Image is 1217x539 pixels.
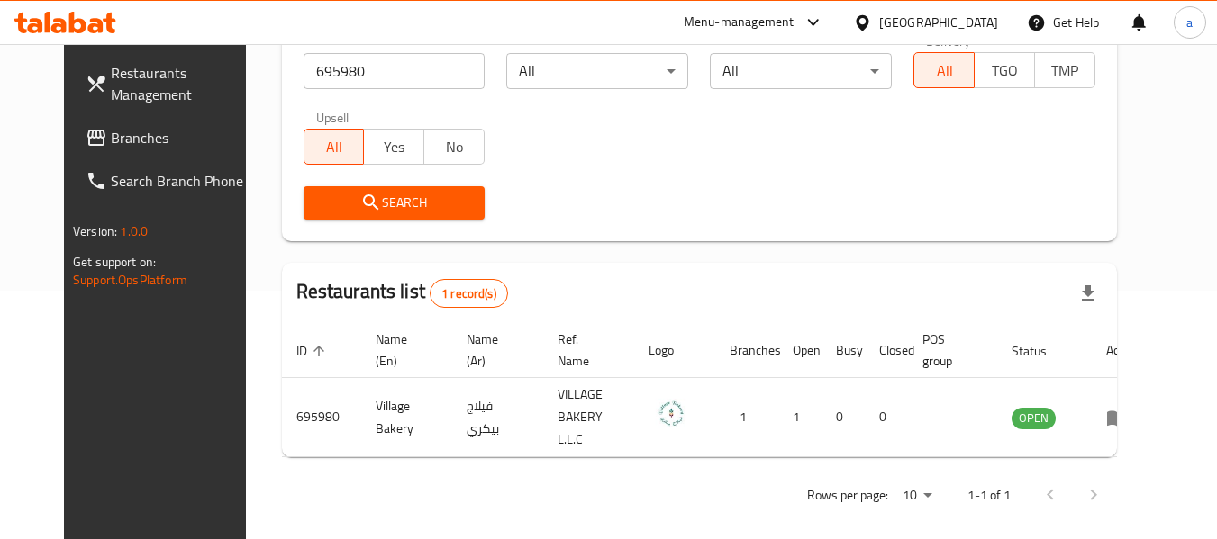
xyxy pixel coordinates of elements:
td: فيلاج بيكري [452,378,543,457]
span: Restaurants Management [111,62,253,105]
span: All [312,134,358,160]
span: Branches [111,127,253,148]
div: Export file [1067,272,1110,315]
td: 0 [822,378,865,457]
button: Yes [363,129,424,165]
div: All [506,53,688,89]
span: Search Branch Phone [111,170,253,192]
span: Yes [371,134,417,160]
label: Upsell [316,111,350,123]
div: [GEOGRAPHIC_DATA] [879,13,998,32]
span: Ref. Name [558,328,613,372]
td: 0 [865,378,908,457]
span: All [922,58,967,84]
td: 1 [715,378,778,457]
th: Logo [634,323,715,378]
h2: Restaurants list [296,278,508,308]
span: 1.0.0 [120,220,148,243]
td: VILLAGE BAKERY - L.L.C [543,378,634,457]
img: Village Bakery [649,391,694,436]
a: Branches [71,116,268,159]
td: 695980 [282,378,361,457]
span: Search [318,192,471,214]
div: All [710,53,892,89]
th: Closed [865,323,908,378]
button: TGO [974,52,1035,88]
p: 1-1 of 1 [967,484,1011,507]
div: Rows per page: [895,482,939,509]
th: Open [778,323,822,378]
button: All [304,129,365,165]
span: Get support on: [73,250,156,274]
span: Status [1012,340,1070,362]
span: TMP [1042,58,1088,84]
span: TGO [982,58,1028,84]
span: 1 record(s) [431,285,507,302]
div: OPEN [1012,408,1056,429]
button: Search [304,186,486,220]
span: OPEN [1012,408,1056,428]
span: No [431,134,477,160]
td: Village Bakery [361,378,452,457]
label: Delivery [926,34,971,47]
div: Total records count [430,279,508,308]
th: Action [1092,323,1154,378]
span: Name (En) [376,328,431,372]
p: Rows per page: [807,484,888,507]
a: Search Branch Phone [71,159,268,202]
input: Search for restaurant name or ID.. [304,53,486,89]
a: Restaurants Management [71,51,268,116]
span: a [1186,13,1193,32]
table: enhanced table [282,323,1154,457]
th: Branches [715,323,778,378]
button: TMP [1034,52,1095,88]
button: No [423,129,485,165]
td: 1 [778,378,822,457]
a: Support.OpsPlatform [73,268,187,292]
div: Menu-management [684,12,795,33]
span: POS group [922,328,976,372]
th: Busy [822,323,865,378]
span: ID [296,340,331,362]
button: All [913,52,975,88]
span: Name (Ar) [467,328,522,372]
div: Menu [1106,407,1140,428]
span: Version: [73,220,117,243]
